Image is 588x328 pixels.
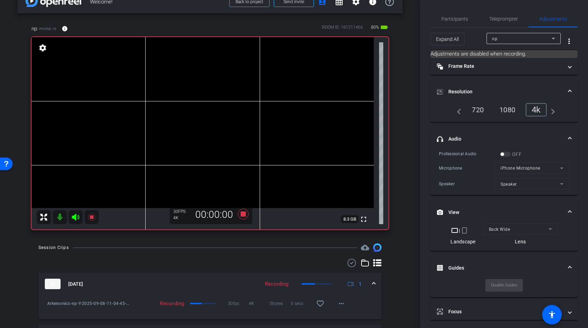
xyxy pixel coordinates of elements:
[68,280,83,288] span: [DATE]
[439,150,500,157] div: Professional Audio
[430,128,577,150] mat-expansion-panel-header: Audio
[430,223,577,251] div: View
[437,88,563,95] mat-panel-title: Resolution
[439,180,495,187] div: Speaker
[39,26,56,31] span: iPhone 16
[450,226,475,235] div: |
[359,280,362,288] span: 1
[439,165,495,172] div: Microphone
[511,151,521,158] label: OFF
[173,209,191,214] div: 30
[430,303,577,320] mat-expansion-panel-header: Focus
[380,23,388,31] mat-icon: battery_std
[47,300,130,307] span: Arkenomics-np-Y-2025-09-08-11-04-45-888-0
[437,308,563,315] mat-panel-title: Focus
[45,279,61,289] img: thumb-nail
[437,63,563,70] mat-panel-title: Frame Rate
[341,215,359,223] span: 8.3 GB
[178,209,185,214] span: FPS
[359,215,368,223] mat-icon: fullscreen
[173,215,191,221] div: 4K
[453,106,461,114] mat-icon: navigate_before
[270,300,291,307] span: 0bytes
[31,25,37,33] span: np
[62,26,68,32] mat-icon: info
[436,33,459,46] span: Expand All
[38,44,48,52] mat-icon: settings
[539,16,567,21] span: Adjustments
[437,209,563,216] mat-panel-title: View
[489,16,518,21] span: Teleprompter
[38,273,381,295] mat-expansion-panel-header: thumb-nail[DATE]Recording1
[261,280,292,288] div: Recording
[492,36,497,41] span: np
[430,103,577,122] div: Resolution
[316,299,324,308] mat-icon: favorite_border
[228,300,249,307] span: 30fps
[565,37,573,45] mat-icon: more_vert
[548,311,556,319] mat-icon: accessibility
[437,135,563,143] mat-panel-title: Audio
[38,295,381,319] div: thumb-nail[DATE]Recording1
[38,244,69,251] div: Session Clips
[547,106,555,114] mat-icon: navigate_next
[370,22,380,33] span: 80%
[450,238,475,245] div: Landscape
[561,33,577,50] button: More Options for Adjustments Panel
[373,243,381,252] img: Session clips
[430,33,464,45] button: Expand All
[430,50,577,58] mat-card: Adjustments are disabled when recording.
[430,257,577,279] mat-expansion-panel-header: Guides
[249,300,270,307] span: 4K
[430,150,577,195] div: Audio
[430,58,577,75] mat-expansion-panel-header: Frame Rate
[430,201,577,223] mat-expansion-panel-header: View
[361,243,369,252] mat-icon: cloud_upload
[361,243,369,252] span: Destinations for your clips
[430,279,577,297] div: Guides
[437,264,563,272] mat-panel-title: Guides
[430,81,577,103] mat-expansion-panel-header: Resolution
[130,300,188,307] div: Recording
[322,24,363,34] div: ROOM ID: 181211466
[337,299,345,308] mat-icon: more_horiz
[191,209,238,221] div: 00:00:00
[441,16,468,21] span: Participants
[291,300,312,307] span: 0 secs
